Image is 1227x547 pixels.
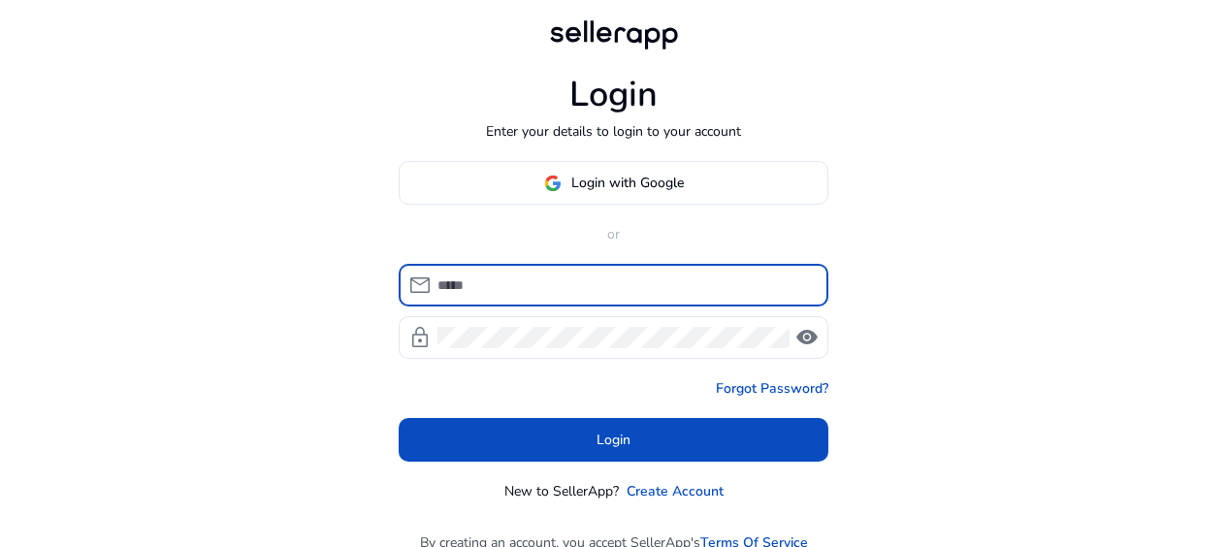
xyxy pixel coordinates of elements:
[504,481,619,501] p: New to SellerApp?
[627,481,724,501] a: Create Account
[569,74,658,115] h1: Login
[486,121,741,142] p: Enter your details to login to your account
[597,430,630,450] span: Login
[399,224,828,244] p: or
[544,175,562,192] img: google-logo.svg
[795,326,819,349] span: visibility
[399,161,828,205] button: Login with Google
[408,273,432,297] span: mail
[408,326,432,349] span: lock
[399,418,828,462] button: Login
[571,173,684,193] span: Login with Google
[716,378,828,399] a: Forgot Password?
